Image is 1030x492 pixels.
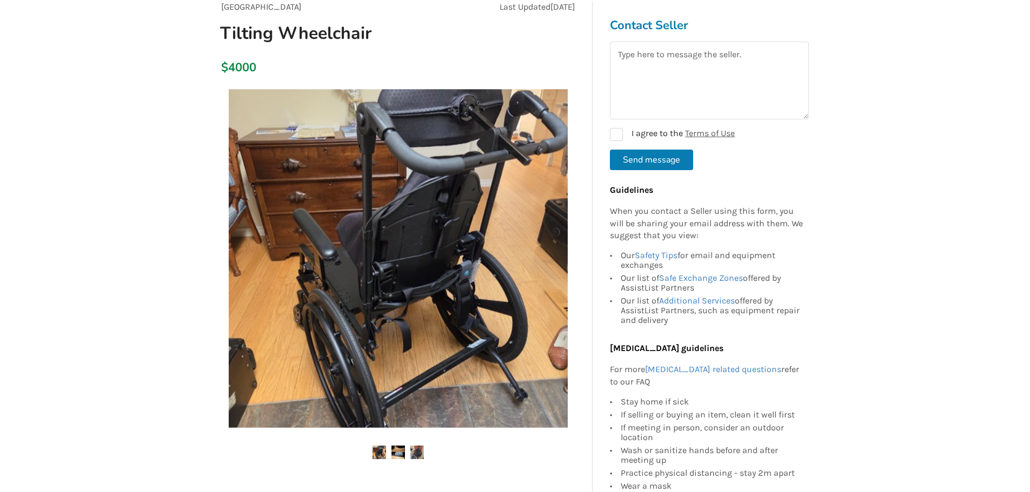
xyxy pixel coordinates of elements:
p: When you contact a Seller using this form, you will be sharing your email address with them. We s... [610,205,803,242]
img: tilting wheelchair -wheelchair-mobility-north vancouver-assistlist-listing [391,446,405,459]
div: $4000 [221,60,227,75]
div: Stay home if sick [621,397,803,408]
span: Last Updated [500,2,550,12]
div: Our list of offered by AssistList Partners [621,272,803,295]
a: Additional Services [659,296,735,306]
span: [GEOGRAPHIC_DATA] [221,2,302,12]
a: Safety Tips [635,251,677,261]
div: Our for email and equipment exchanges [621,251,803,272]
b: Guidelines [610,185,653,195]
div: Practice physical distancing - stay 2m apart [621,467,803,480]
div: If selling or buying an item, clean it well first [621,408,803,421]
h3: Contact Seller [610,18,809,33]
div: Our list of offered by AssistList Partners, such as equipment repair and delivery [621,295,803,326]
label: I agree to the [610,128,735,141]
div: Wear a mask [621,480,803,491]
p: For more refer to our FAQ [610,363,803,388]
img: tilting wheelchair -wheelchair-mobility-north vancouver-assistlist-listing [410,446,424,459]
div: Wash or sanitize hands before and after meeting up [621,444,803,467]
img: tilting wheelchair -wheelchair-mobility-north vancouver-assistlist-listing [373,446,386,459]
button: Send message [610,150,693,170]
b: [MEDICAL_DATA] guidelines [610,343,723,354]
h1: Tilting Wheelchair [211,22,467,44]
a: Terms of Use [685,128,735,138]
div: If meeting in person, consider an outdoor location [621,421,803,444]
a: Safe Exchange Zones [659,273,743,284]
a: [MEDICAL_DATA] related questions [645,364,781,374]
span: [DATE] [550,2,575,12]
